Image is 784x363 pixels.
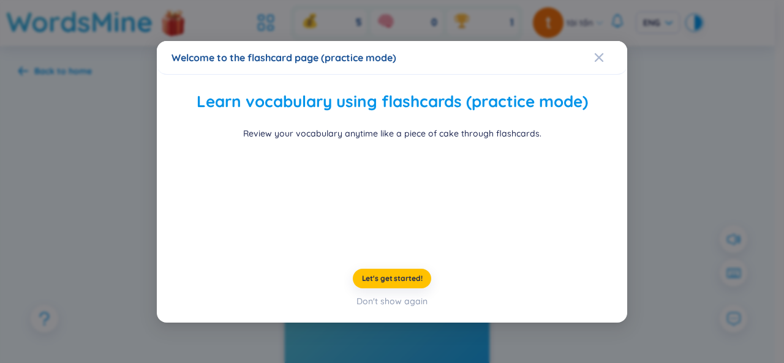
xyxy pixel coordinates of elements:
h2: Learn vocabulary using flashcards (practice mode) [171,89,612,114]
button: Close [594,41,627,74]
span: Let's get started! [362,273,423,283]
div: Don't show again [356,294,428,307]
div: Welcome to the flashcard page (practice mode) [171,51,612,64]
div: Review your vocabulary anytime like a piece of cake through flashcards. [243,126,541,140]
button: Let's get started! [353,268,432,288]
